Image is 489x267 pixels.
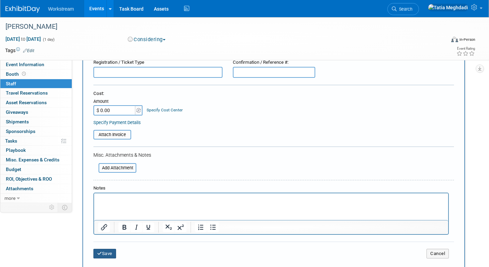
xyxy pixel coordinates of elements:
a: Booth [0,70,72,79]
button: Italic [130,222,142,232]
td: Toggle Event Tabs [58,203,72,212]
img: Format-Inperson.png [451,37,458,42]
span: Giveaways [6,109,28,115]
span: Booth not reserved yet [21,71,27,76]
iframe: Rich Text Area [94,193,448,220]
a: Specify Payment Details [93,120,141,125]
span: ROI, Objectives & ROO [6,176,52,182]
div: Registration / Ticket Type [93,59,223,66]
button: Bold [118,222,130,232]
span: [DATE] [DATE] [5,36,41,42]
a: Attachments [0,184,72,193]
span: Workstream [48,6,74,12]
div: Misc. Attachments & Notes [93,151,454,158]
div: Event Format [406,36,475,46]
a: Tasks [0,136,72,146]
button: Subscript [163,222,174,232]
div: Amount [93,98,143,105]
a: more [0,194,72,203]
div: Event Rating [456,47,475,50]
a: ROI, Objectives & ROO [0,174,72,184]
button: Underline [143,222,154,232]
span: Shipments [6,119,29,124]
button: Cancel [427,249,449,258]
img: Tatia Meghdadi [428,4,468,11]
span: Budget [6,167,21,172]
a: Edit [23,48,34,53]
span: to [20,36,26,42]
span: more [4,195,15,201]
td: Tags [5,47,34,54]
button: Numbered list [195,222,207,232]
span: Playbook [6,147,26,153]
button: Bullet list [207,222,219,232]
span: Staff [6,81,16,86]
span: Misc. Expenses & Credits [6,157,59,162]
span: Sponsorships [6,129,35,134]
div: In-Person [459,37,475,42]
span: Attachments [6,186,33,191]
span: Travel Reservations [6,90,48,96]
a: Specify Cost Center [147,108,183,112]
a: Shipments [0,117,72,126]
a: Staff [0,79,72,88]
span: (1 day) [42,37,55,42]
a: Misc. Expenses & Credits [0,155,72,165]
button: Save [93,249,116,258]
a: Sponsorships [0,127,72,136]
a: Travel Reservations [0,88,72,98]
a: Event Information [0,60,72,69]
img: ExhibitDay [5,6,40,13]
a: Search [387,3,419,15]
div: Confirmation / Reference #: [233,59,315,66]
a: Playbook [0,146,72,155]
div: Notes [93,185,449,192]
div: [PERSON_NAME] [3,21,435,33]
span: Booth [6,71,27,77]
span: Tasks [5,138,17,144]
a: Giveaways [0,108,72,117]
span: Search [397,7,412,12]
a: Budget [0,165,72,174]
span: Event Information [6,62,44,67]
button: Considering [125,36,168,43]
span: Asset Reservations [6,100,47,105]
button: Insert/edit link [98,222,110,232]
button: Superscript [175,222,186,232]
a: Asset Reservations [0,98,72,107]
td: Personalize Event Tab Strip [46,203,58,212]
div: Cost: [93,90,454,97]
